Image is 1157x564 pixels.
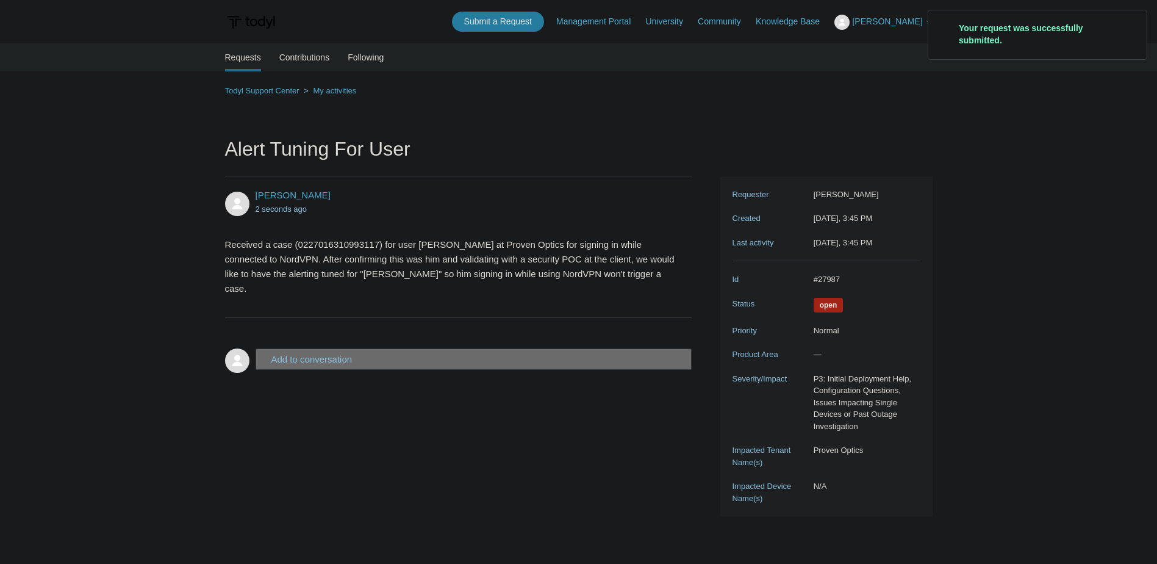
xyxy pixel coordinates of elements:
[225,134,692,176] h1: Alert Tuning For User
[733,373,808,385] dt: Severity/Impact
[452,12,544,32] a: Submit a Request
[808,325,920,337] dd: Normal
[225,43,261,71] li: Requests
[959,23,1122,47] strong: Your request was successfully submitted.
[348,43,384,71] a: Following
[733,189,808,201] dt: Requester
[808,349,920,361] dd: —
[808,444,920,457] dd: Proven Optics
[225,86,299,95] a: Todyl Support Center
[733,349,808,361] dt: Product Area
[733,325,808,337] dt: Priority
[733,212,808,225] dt: Created
[1127,13,1144,30] div: Close
[225,237,680,296] p: Received a case (0227016310993117) for user [PERSON_NAME] at Proven Optics for signing in while c...
[808,273,920,286] dd: #27987
[814,298,844,313] span: We are working on a response for you
[756,15,832,28] a: Knowledge Base
[225,86,302,95] li: Todyl Support Center
[852,16,922,26] span: [PERSON_NAME]
[556,15,643,28] a: Management Portal
[301,86,356,95] li: My activities
[834,15,932,30] button: [PERSON_NAME]
[808,373,920,433] dd: P3: Initial Deployment Help, Configuration Questions, Issues Impacting Single Devices or Past Out...
[256,349,692,370] button: Add to conversation
[225,11,277,34] img: Todyl Support Center Help Center home page
[256,190,331,200] span: Tyler Silver
[814,214,873,223] time: 09/08/2025, 15:45
[814,238,873,247] time: 09/08/2025, 15:45
[279,43,330,71] a: Contributions
[698,15,753,28] a: Community
[733,480,808,504] dt: Impacted Device Name(s)
[313,86,356,95] a: My activities
[808,480,920,493] dd: N/A
[733,237,808,249] dt: Last activity
[256,204,307,214] time: 09/08/2025, 15:45
[733,298,808,310] dt: Status
[733,273,808,286] dt: Id
[645,15,695,28] a: University
[256,190,331,200] a: [PERSON_NAME]
[808,189,920,201] dd: [PERSON_NAME]
[733,444,808,468] dt: Impacted Tenant Name(s)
